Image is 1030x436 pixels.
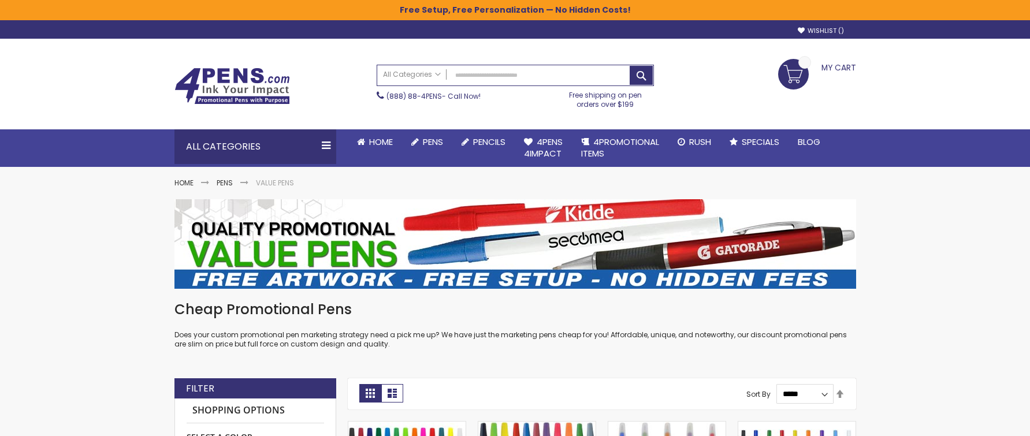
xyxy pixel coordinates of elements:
a: (888) 88-4PENS [386,91,442,101]
span: Specials [742,136,779,148]
a: Belfast Value Stick Pen [478,421,596,431]
a: Custom Cambria Plastic Retractable Ballpoint Pen - Monochromatic Body Color [738,421,856,431]
div: Free shipping on pen orders over $199 [557,86,654,109]
span: All Categories [383,70,441,79]
span: - Call Now! [386,91,481,101]
span: 4PROMOTIONAL ITEMS [581,136,659,159]
strong: Value Pens [256,178,294,188]
a: Pencils [452,129,515,155]
a: Pens [217,178,233,188]
a: Pens [402,129,452,155]
span: Pens [423,136,443,148]
img: 4Pens Custom Pens and Promotional Products [174,68,290,105]
div: Does your custom promotional pen marketing strategy need a pick me up? We have just the marketing... [174,300,856,349]
h1: Cheap Promotional Pens [174,300,856,319]
a: Wishlist [798,27,844,35]
div: All Categories [174,129,336,164]
span: Blog [798,136,820,148]
a: Specials [720,129,789,155]
a: 4Pens4impact [515,129,572,167]
span: Rush [689,136,711,148]
a: Belfast Translucent Value Stick Pen [608,421,726,431]
span: 4Pens 4impact [524,136,563,159]
img: Value Pens [174,199,856,289]
a: Rush [668,129,720,155]
strong: Filter [186,382,214,395]
span: Home [369,136,393,148]
a: Belfast B Value Stick Pen [348,421,466,431]
a: Home [174,178,194,188]
label: Sort By [746,389,771,398]
span: Pencils [473,136,505,148]
a: Blog [789,129,830,155]
strong: Shopping Options [187,398,324,423]
strong: Grid [359,384,381,403]
a: All Categories [377,65,447,84]
a: 4PROMOTIONALITEMS [572,129,668,167]
a: Home [348,129,402,155]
